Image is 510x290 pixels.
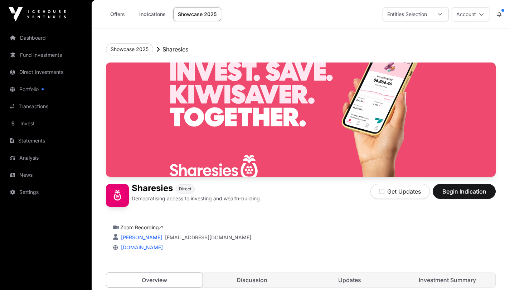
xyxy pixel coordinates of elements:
span: Begin Indication [442,187,487,196]
img: Sharesies [106,62,496,177]
button: Account [452,7,490,21]
a: Direct Investments [6,64,86,80]
a: Transactions [6,99,86,114]
img: Sharesies [106,184,129,207]
button: Get Updates [370,184,430,199]
a: Offers [103,7,132,21]
a: News [6,167,86,183]
img: Icehouse Ventures Logo [9,7,66,21]
span: Direct [179,186,191,192]
a: Indications [135,7,170,21]
a: Zoom Recording [120,224,163,230]
a: Settings [6,184,86,200]
h1: Sharesies [132,184,173,194]
a: Begin Indication [433,191,496,198]
a: [PERSON_NAME] [120,234,162,240]
a: Invest [6,116,86,131]
a: Statements [6,133,86,149]
a: [DOMAIN_NAME] [118,244,163,250]
button: Showcase 2025 [106,43,153,55]
iframe: Chat Widget [474,256,510,290]
a: Dashboard [6,30,86,46]
a: Showcase 2025 [173,7,221,21]
p: Sharesies [162,45,188,54]
a: Portfolio [6,81,86,97]
a: Investment Summary [399,273,495,287]
a: Discussion [204,273,300,287]
a: Overview [106,272,203,287]
p: Democratising access to investing and wealth-building. [132,195,261,202]
nav: Tabs [106,273,495,287]
a: Fund Investments [6,47,86,63]
a: Analysis [6,150,86,166]
a: [EMAIL_ADDRESS][DOMAIN_NAME] [165,234,251,241]
a: Updates [302,273,398,287]
button: Begin Indication [433,184,496,199]
div: Entities Selection [383,7,431,21]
